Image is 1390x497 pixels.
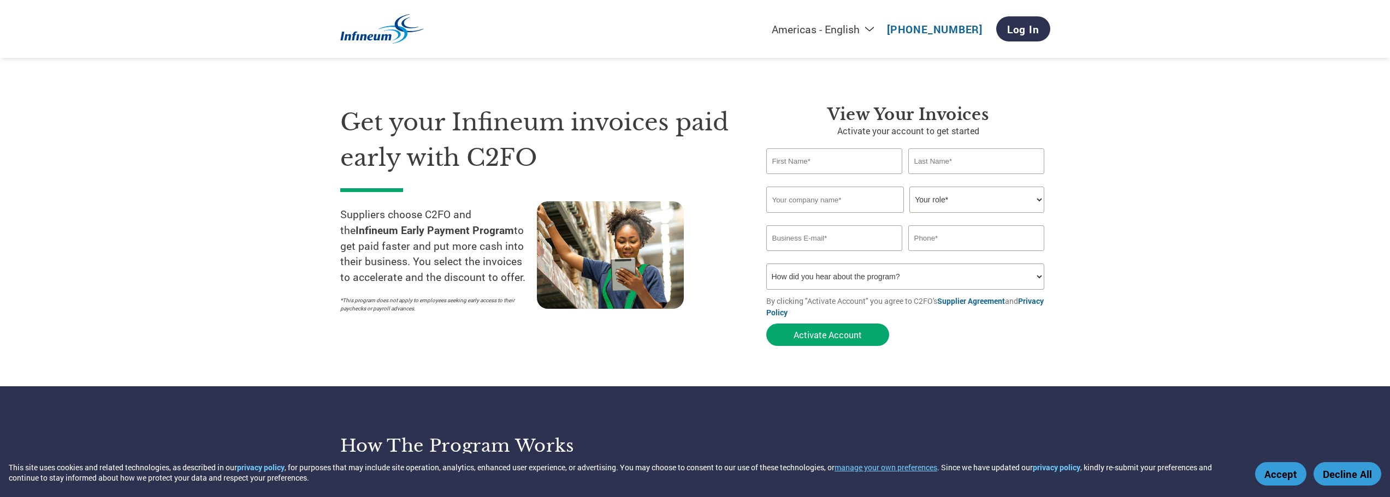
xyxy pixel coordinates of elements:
[1255,462,1306,486] button: Accept
[766,175,903,182] div: Invalid first name or first name is too long
[937,296,1005,306] a: Supplier Agreement
[908,175,1045,182] div: Invalid last name or last name is too long
[766,214,1045,221] div: Invalid company name or company name is too long
[1314,462,1381,486] button: Decline All
[908,148,1045,174] input: Last Name*
[766,324,889,346] button: Activate Account
[766,252,903,259] div: Inavlid Email Address
[908,225,1045,251] input: Phone*
[766,295,1050,318] p: By clicking "Activate Account" you agree to C2FO's and
[766,187,904,213] input: Your company name*
[908,252,1045,259] div: Inavlid Phone Number
[237,462,285,472] a: privacy policy
[766,124,1050,137] p: Activate your account to get started
[909,187,1044,213] select: Title/Role
[9,462,1239,483] div: This site uses cookies and related technologies, as described in our , for purposes that may incl...
[537,201,684,309] img: supply chain worker
[1033,462,1080,472] a: privacy policy
[887,22,983,36] a: [PHONE_NUMBER]
[356,223,514,237] strong: Infineum Early Payment Program
[340,207,537,285] p: Suppliers choose C2FO and the to get paid faster and put more cash into their business. You selec...
[340,435,682,457] h3: How the program works
[340,105,734,175] h1: Get your Infineum invoices paid early with C2FO
[766,148,903,174] input: First Name*
[340,14,424,44] img: Infineum
[835,462,937,472] button: manage your own preferences
[766,225,903,251] input: Invalid Email format
[340,296,526,313] p: *This program does not apply to employees seeking early access to their paychecks or payroll adva...
[996,16,1050,41] a: Log In
[766,105,1050,124] h3: View Your Invoices
[766,296,1044,318] a: Privacy Policy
